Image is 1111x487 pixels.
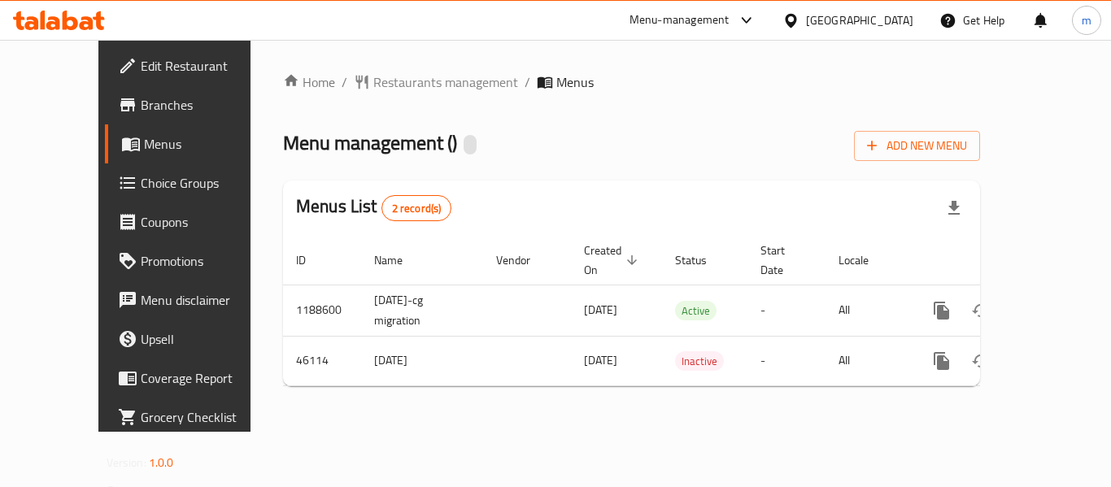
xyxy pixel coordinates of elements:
[760,241,806,280] span: Start Date
[1082,11,1091,29] span: m
[105,398,284,437] a: Grocery Checklist
[361,336,483,385] td: [DATE]
[867,136,967,156] span: Add New Menu
[141,290,271,310] span: Menu disclaimer
[296,250,327,270] span: ID
[283,72,335,92] a: Home
[584,241,643,280] span: Created On
[105,163,284,202] a: Choice Groups
[747,285,826,336] td: -
[105,85,284,124] a: Branches
[354,72,518,92] a: Restaurants management
[675,250,728,270] span: Status
[922,341,961,380] button: more
[283,72,980,92] nav: breadcrumb
[747,336,826,385] td: -
[826,336,909,385] td: All
[935,189,974,228] div: Export file
[141,407,271,427] span: Grocery Checklist
[283,285,361,336] td: 1188600
[105,320,284,359] a: Upsell
[675,351,724,371] div: Inactive
[141,56,271,76] span: Edit Restaurant
[141,329,271,349] span: Upsell
[675,301,717,320] div: Active
[105,124,284,163] a: Menus
[283,336,361,385] td: 46114
[105,202,284,241] a: Coupons
[630,11,730,30] div: Menu-management
[342,72,347,92] li: /
[854,131,980,161] button: Add New Menu
[675,302,717,320] span: Active
[105,46,284,85] a: Edit Restaurant
[141,95,271,115] span: Branches
[105,280,284,320] a: Menu disclaimer
[961,291,1000,330] button: Change Status
[141,368,271,388] span: Coverage Report
[373,72,518,92] span: Restaurants management
[382,201,451,216] span: 2 record(s)
[961,341,1000,380] button: Change Status
[525,72,530,92] li: /
[839,250,890,270] span: Locale
[105,241,284,280] a: Promotions
[496,250,551,270] span: Vendor
[149,452,174,473] span: 1.0.0
[105,359,284,398] a: Coverage Report
[909,236,1091,285] th: Actions
[296,194,451,221] h2: Menus List
[584,350,617,371] span: [DATE]
[283,124,457,161] span: Menu management ( )
[675,352,724,371] span: Inactive
[107,452,146,473] span: Version:
[283,236,1091,386] table: enhanced table
[374,250,424,270] span: Name
[141,212,271,232] span: Coupons
[141,173,271,193] span: Choice Groups
[806,11,913,29] div: [GEOGRAPHIC_DATA]
[361,285,483,336] td: [DATE]-cg migration
[922,291,961,330] button: more
[381,195,452,221] div: Total records count
[556,72,594,92] span: Menus
[141,251,271,271] span: Promotions
[826,285,909,336] td: All
[144,134,271,154] span: Menus
[584,299,617,320] span: [DATE]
